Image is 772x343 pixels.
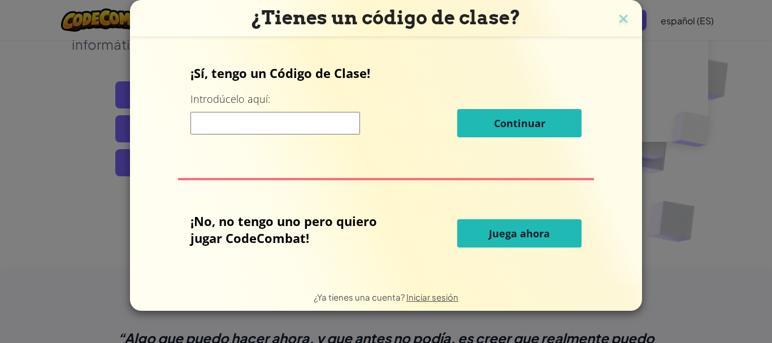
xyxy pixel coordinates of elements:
img: icono de cerrar [616,11,631,28]
font: Introdúcelo aquí: [190,92,270,106]
a: Iniciar sesión [406,292,458,302]
font: ¡No, no tengo uno pero quiero jugar CodeCombat! [190,212,377,246]
button: Continuar [457,109,582,137]
font: Juega ahora [489,227,550,240]
button: Juega ahora [457,219,582,248]
font: ¿Ya tienes una cuenta? [314,292,405,302]
font: ¿Tienes un código de clase? [251,6,521,29]
font: Continuar [494,116,545,130]
font: ¡Sí, tengo un Código de Clase! [190,64,370,81]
